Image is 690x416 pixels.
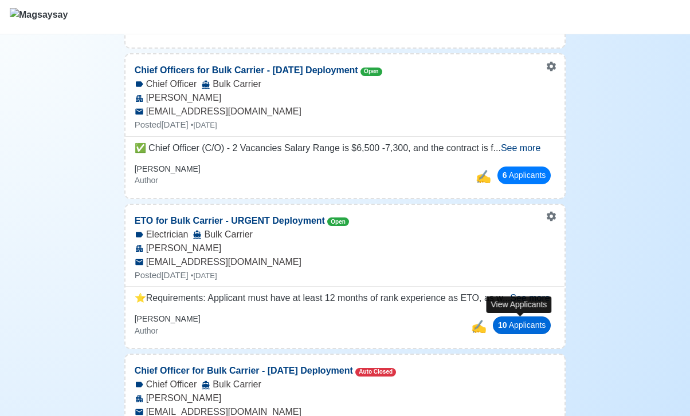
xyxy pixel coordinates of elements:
span: Chief Officer [146,378,197,391]
span: Chief Officer [146,77,197,91]
button: 10 Applicants [493,316,551,334]
span: 6 [503,171,507,180]
span: See more [501,143,540,153]
span: ... [493,143,541,153]
div: View Applicants [487,296,552,313]
div: Bulk Carrier [201,378,261,391]
small: • [DATE] [191,121,217,129]
small: Author [135,326,158,335]
p: ETO for Bulk Carrier - URGENT Deployment [126,205,358,228]
div: Posted [DATE] [126,269,565,282]
span: Open [360,68,382,76]
span: copy [476,169,491,184]
h6: [PERSON_NAME] [135,314,201,324]
small: Author [135,26,158,35]
div: [PERSON_NAME] [126,241,565,255]
div: [PERSON_NAME] [126,91,565,105]
p: Chief Officers for Bulk Carrier - [DATE] Deployment [126,54,391,77]
button: copy [468,314,488,339]
div: Bulk Carrier [193,228,252,241]
div: [EMAIL_ADDRESS][DOMAIN_NAME] [126,255,565,269]
button: Magsaysay [9,1,68,34]
button: copy [473,164,493,189]
button: 6 Applicants [497,167,551,184]
div: Bulk Carrier [201,77,261,91]
span: Electrician [146,228,189,241]
h6: [PERSON_NAME] [135,164,201,174]
small: Author [135,176,158,185]
div: [EMAIL_ADDRESS][DOMAIN_NAME] [126,105,565,118]
span: copy [471,319,487,334]
small: • [DATE] [191,271,217,280]
div: [PERSON_NAME] [126,391,565,405]
p: Chief Officer for Bulk Carrier - [DATE] Deployment [126,355,405,378]
span: 10 [498,320,507,330]
span: ⭐️Requirements: Applicant must have at least 12 months of rank experience as ETO, as w [135,293,503,303]
div: Posted [DATE] [126,118,565,132]
img: Magsaysay [10,8,68,29]
span: Open [327,217,349,226]
span: ✅ Chief Officer (C/O) - 2 Vacancies Salary Range is $6,500 -7,300, and the contract is f [135,143,493,153]
span: Auto Closed [355,368,396,377]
